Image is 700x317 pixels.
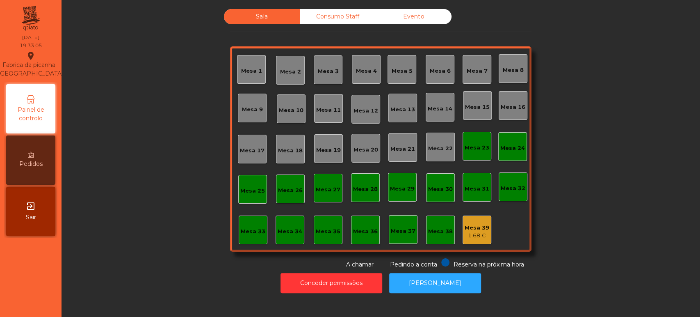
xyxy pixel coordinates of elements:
div: Mesa 36 [353,227,378,236]
img: qpiato [21,4,41,33]
span: Painel de controlo [8,106,53,123]
div: Mesa 25 [240,187,265,195]
div: Mesa 35 [316,227,340,236]
div: Mesa 6 [430,67,451,75]
div: Mesa 19 [316,146,341,154]
div: Mesa 7 [467,67,488,75]
div: Mesa 5 [392,67,413,75]
div: Mesa 28 [353,185,378,193]
div: Mesa 29 [390,185,415,193]
div: Mesa 21 [390,145,415,153]
div: Mesa 15 [465,103,490,111]
span: Reserva na próxima hora [454,261,524,268]
div: Evento [376,9,451,24]
i: exit_to_app [26,201,36,211]
div: Sala [224,9,300,24]
div: Mesa 11 [316,106,341,114]
div: Mesa 27 [316,186,340,194]
div: Mesa 38 [428,227,453,236]
div: Mesa 26 [278,186,303,195]
div: Mesa 4 [356,67,377,75]
div: Mesa 24 [500,144,525,152]
div: Mesa 37 [391,227,415,235]
div: Mesa 9 [242,106,263,114]
button: [PERSON_NAME] [389,273,481,293]
div: Mesa 34 [278,227,302,236]
div: Mesa 23 [465,144,489,152]
div: Mesa 33 [241,227,265,236]
div: 19:33:05 [20,42,42,49]
span: Pedidos [19,160,43,168]
i: location_on [26,51,36,61]
div: Consumo Staff [300,9,376,24]
span: Pedindo a conta [390,261,437,268]
div: Mesa 16 [501,103,525,111]
div: Mesa 3 [318,67,339,76]
div: Mesa 31 [465,185,489,193]
div: Mesa 2 [280,68,301,76]
span: A chamar [346,261,374,268]
span: Sair [26,213,36,222]
div: Mesa 8 [503,66,524,74]
div: Mesa 32 [501,184,525,193]
div: Mesa 12 [353,107,378,115]
div: Mesa 22 [428,145,453,153]
div: Mesa 17 [240,147,264,155]
div: Mesa 30 [428,185,453,193]
div: Mesa 18 [278,147,303,155]
div: [DATE] [22,34,39,41]
div: Mesa 39 [465,224,489,232]
button: Conceder permissões [280,273,382,293]
div: Mesa 14 [428,105,452,113]
div: Mesa 1 [241,67,262,75]
div: Mesa 10 [279,106,303,115]
div: Mesa 13 [390,106,415,114]
div: 1.68 € [465,232,489,240]
div: Mesa 20 [353,146,378,154]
